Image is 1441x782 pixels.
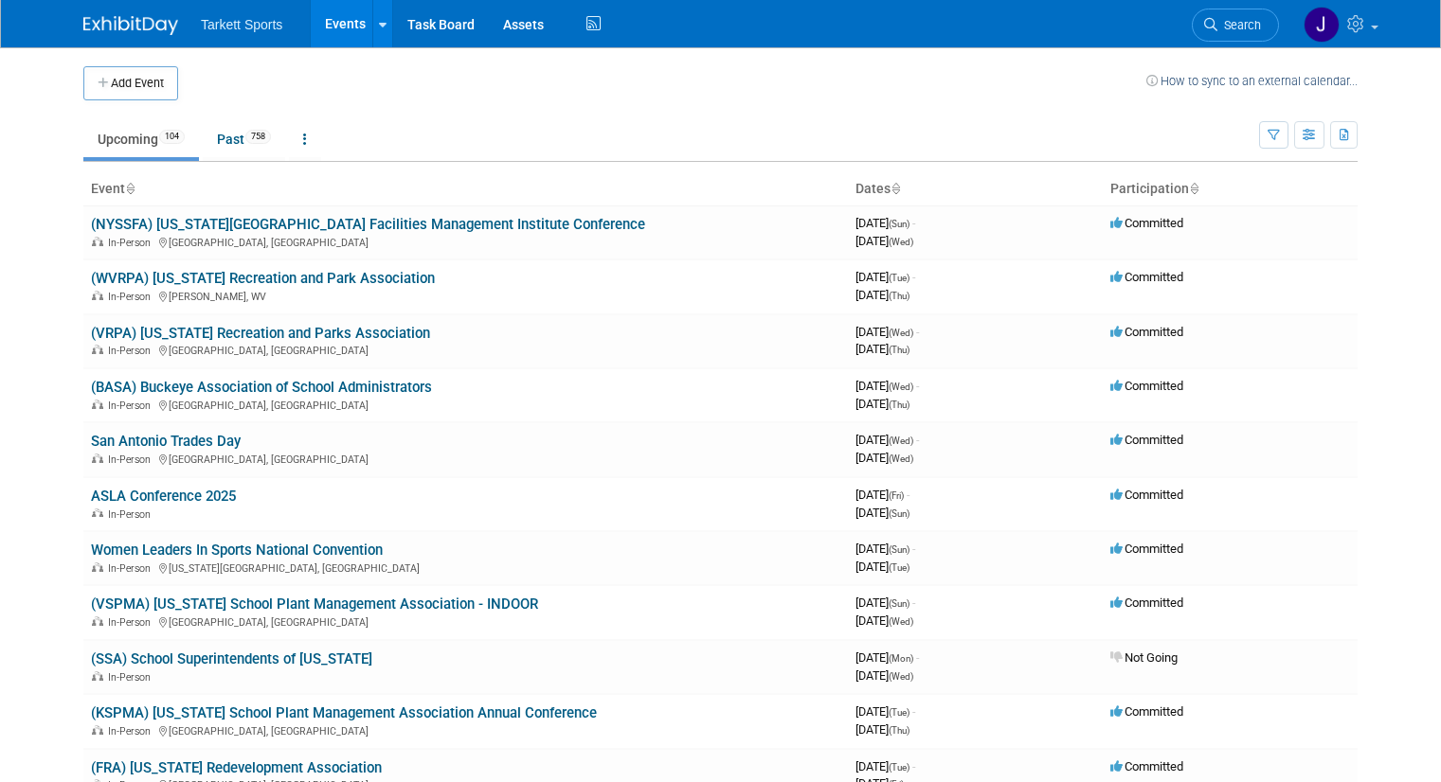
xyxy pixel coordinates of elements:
a: Past758 [203,121,285,157]
span: [DATE] [856,451,913,465]
span: (Sun) [889,219,910,229]
span: - [912,542,915,556]
span: - [912,216,915,230]
span: [DATE] [856,595,915,610]
th: Participation [1103,173,1358,205]
a: (BASA) Buckeye Association of School Administrators [91,379,432,396]
span: [DATE] [856,288,910,302]
th: Event [83,173,848,205]
a: Sort by Participation Type [1189,181,1198,196]
span: - [912,704,915,719]
span: [DATE] [856,613,913,628]
div: [GEOGRAPHIC_DATA], [GEOGRAPHIC_DATA] [91,342,840,357]
div: [GEOGRAPHIC_DATA], [GEOGRAPHIC_DATA] [91,234,840,249]
span: (Thu) [889,291,910,301]
span: Committed [1110,542,1183,556]
span: [DATE] [856,759,915,773]
span: [DATE] [856,433,919,447]
span: - [912,759,915,773]
span: - [916,650,919,665]
span: (Wed) [889,453,913,464]
div: [GEOGRAPHIC_DATA], [GEOGRAPHIC_DATA] [91,397,840,412]
span: [DATE] [856,270,915,284]
a: Search [1192,9,1279,42]
span: Committed [1110,759,1183,773]
span: (Wed) [889,328,913,338]
div: [GEOGRAPHIC_DATA], [GEOGRAPHIC_DATA] [91,451,840,466]
span: [DATE] [856,668,913,683]
span: - [912,270,915,284]
span: 758 [245,130,271,144]
span: [DATE] [856,488,910,502]
div: [US_STATE][GEOGRAPHIC_DATA], [GEOGRAPHIC_DATA] [91,560,840,575]
span: Tarkett Sports [201,17,282,32]
span: In-Person [108,508,156,521]
img: In-Person Event [92,725,103,735]
img: In-Person Event [92,453,103,463]
a: (NYSSFA) [US_STATE][GEOGRAPHIC_DATA] Facilities Management Institute Conference [91,216,645,233]
span: (Sun) [889,598,910,609]
span: [DATE] [856,560,910,574]
img: In-Person Event [92,508,103,518]
a: (VRPA) [US_STATE] Recreation and Parks Association [91,325,430,342]
a: Women Leaders In Sports National Convention [91,542,383,559]
button: Add Event [83,66,178,100]
span: [DATE] [856,506,910,520]
img: In-Person Event [92,291,103,300]
span: (Tue) [889,562,910,573]
span: Committed [1110,325,1183,339]
a: Upcoming104 [83,121,199,157]
div: [GEOGRAPHIC_DATA], [GEOGRAPHIC_DATA] [91,722,840,738]
a: Sort by Event Name [125,181,135,196]
img: In-Person Event [92,345,103,354]
img: In-Person Event [92,671,103,681]
a: (WVRPA) [US_STATE] Recreation and Park Association [91,270,435,287]
a: Sort by Start Date [891,181,900,196]
span: Committed [1110,379,1183,393]
a: (VSPMA) [US_STATE] School Plant Management Association - INDOOR [91,595,538,613]
span: (Thu) [889,345,910,355]
span: (Tue) [889,273,910,283]
span: (Tue) [889,707,910,718]
span: In-Person [108,400,156,412]
span: In-Person [108,616,156,629]
span: Search [1217,18,1261,32]
span: Committed [1110,433,1183,447]
span: In-Person [108,291,156,303]
span: - [907,488,910,502]
span: (Sun) [889,544,910,555]
span: In-Person [108,453,156,466]
span: In-Person [108,562,156,575]
span: - [912,595,915,610]
span: (Wed) [889,435,913,446]
span: Committed [1110,270,1183,284]
span: (Thu) [889,400,910,410]
span: - [916,433,919,447]
span: (Wed) [889,382,913,392]
span: (Wed) [889,671,913,682]
img: In-Person Event [92,400,103,409]
span: (Thu) [889,725,910,736]
span: - [916,379,919,393]
span: (Wed) [889,616,913,627]
span: [DATE] [856,650,919,665]
img: In-Person Event [92,616,103,626]
a: San Antonio Trades Day [91,433,241,450]
span: [DATE] [856,722,910,737]
span: (Fri) [889,490,904,501]
span: (Wed) [889,237,913,247]
span: [DATE] [856,325,919,339]
img: In-Person Event [92,562,103,572]
span: [DATE] [856,216,915,230]
th: Dates [848,173,1103,205]
div: [PERSON_NAME], WV [91,288,840,303]
span: [DATE] [856,542,915,556]
span: [DATE] [856,704,915,719]
span: (Sun) [889,508,910,519]
img: Jeff Meslow [1304,7,1340,43]
a: ASLA Conference 2025 [91,488,236,505]
span: (Mon) [889,653,913,664]
span: In-Person [108,237,156,249]
a: How to sync to an external calendar... [1146,74,1358,88]
span: Not Going [1110,650,1178,665]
